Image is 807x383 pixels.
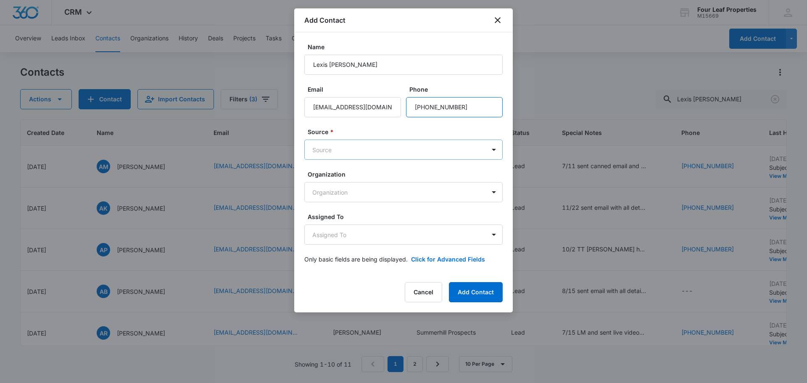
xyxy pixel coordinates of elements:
button: Add Contact [449,282,503,302]
label: Email [308,85,404,94]
button: Click for Advanced Fields [411,255,485,264]
label: Source [308,127,506,136]
button: Cancel [405,282,442,302]
label: Organization [308,170,506,179]
button: close [493,15,503,25]
input: Email [304,97,401,117]
input: Name [304,55,503,75]
p: Only basic fields are being displayed. [304,255,408,264]
label: Name [308,42,506,51]
h1: Add Contact [304,15,345,25]
label: Assigned To [308,212,506,221]
label: Phone [409,85,506,94]
input: Phone [406,97,503,117]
